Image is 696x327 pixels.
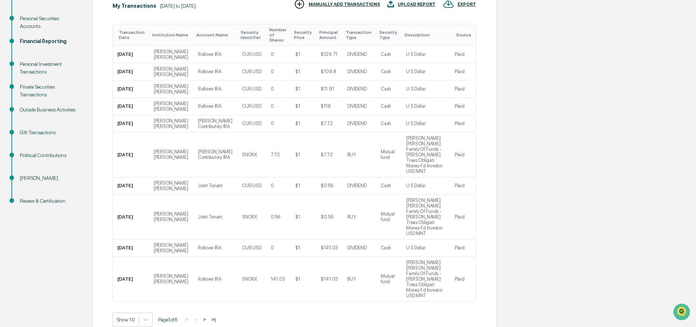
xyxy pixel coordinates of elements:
div: $7.72 [321,152,333,157]
div: DIVIDEND [347,121,366,126]
div: $141.03 [321,245,338,250]
span: Attestations [61,93,91,100]
div: $109.8 [321,69,336,74]
div: 0.56 [271,214,280,220]
div: BUY [347,214,356,220]
div: $118 [321,103,331,109]
td: Plaid [450,177,476,195]
div: Financial Reporting [20,38,80,45]
div: [PERSON_NAME] [PERSON_NAME] [154,66,189,77]
div: CUR:USD [242,69,261,74]
td: Rollover IRA [193,239,238,257]
td: [DATE] [113,46,149,63]
td: Rollover IRA [193,98,238,115]
div: BUY [347,152,356,157]
td: Joint Tenant [193,177,238,195]
div: Toggle SortBy [346,30,373,40]
div: $0.56 [321,183,333,188]
td: [PERSON_NAME] Contributory IRA [193,132,238,177]
div: U S Dollar [406,69,425,74]
div: U S Dollar [406,51,425,57]
div: 0 [271,103,274,109]
div: CUR:USD [242,121,261,126]
span: Data Lookup [15,107,46,114]
td: [DATE] [113,81,149,98]
div: SNOXX [242,276,257,282]
div: Outside Business Activities [20,106,80,114]
button: > [201,316,208,323]
div: U S Dollar [406,245,425,250]
div: DIVIDEND [347,183,366,188]
div: [PERSON_NAME] [PERSON_NAME] [154,242,189,253]
div: MANUALLY ADD TRANSACTIONS [309,2,380,7]
div: My Transactions [113,3,156,9]
div: Start new chat [25,56,121,64]
div: $1 [295,121,300,126]
div: [PERSON_NAME] [PERSON_NAME] Family Of Funds - [PERSON_NAME] Treas Obligati Money Fd Investor USD MNT [406,198,446,236]
div: $141.03 [321,276,338,282]
div: [PERSON_NAME] [20,174,80,182]
td: [DATE] [113,98,149,115]
div: 🖐️ [7,93,13,99]
a: 🔎Data Lookup [4,104,49,117]
div: [PERSON_NAME] [PERSON_NAME] [154,49,189,60]
div: $1 [295,69,300,74]
div: $1 [295,276,300,282]
div: 0 [271,183,274,188]
td: Rollover IRA [193,81,238,98]
div: EXPORT [458,2,476,7]
div: U S Dollar [406,103,425,109]
div: 141.03 [271,276,285,282]
td: Plaid [450,98,476,115]
span: Page 1 of 6 [158,317,177,323]
div: Toggle SortBy [319,30,340,40]
td: Plaid [450,195,476,239]
div: Cash [381,51,391,57]
div: [PERSON_NAME] [PERSON_NAME] [154,180,189,191]
p: How can we help? [7,15,134,27]
div: Gift Transactions [20,129,80,136]
div: $129.71 [321,51,338,57]
div: CUR:USD [242,103,261,109]
div: DIVIDEND [347,86,366,92]
div: SNOXX [242,214,257,220]
div: Cash [381,183,391,188]
div: BUY [347,276,356,282]
div: $1 [295,245,300,250]
div: $0.56 [321,214,333,220]
div: 🗄️ [53,93,59,99]
td: [DATE] [113,63,149,81]
td: Plaid [450,81,476,98]
div: Mutual fund [381,211,397,222]
div: $1 [295,183,300,188]
button: |< [183,316,191,323]
div: 0 [271,121,274,126]
td: Joint Tenant [193,195,238,239]
div: DIVIDEND [347,103,366,109]
div: Cash [381,69,391,74]
div: [DATE] to [DATE] [160,3,196,9]
a: 🖐️Preclearance [4,90,50,103]
div: Toggle SortBy [405,32,447,38]
div: U S Dollar [406,86,425,92]
div: CUR:USD [242,245,261,250]
td: Plaid [450,239,476,257]
div: Cash [381,245,391,250]
td: Plaid [450,115,476,132]
span: Preclearance [15,93,47,100]
div: 0 [271,245,274,250]
div: 0 [271,69,274,74]
td: Plaid [450,132,476,177]
div: Toggle SortBy [241,30,263,40]
button: >| [209,316,218,323]
div: [PERSON_NAME] [PERSON_NAME] [154,273,189,284]
td: [DATE] [113,195,149,239]
td: Plaid [450,63,476,81]
td: [PERSON_NAME] Contributory IRA [193,115,238,132]
div: U S Dollar [406,183,425,188]
a: Powered byPylon [52,124,89,130]
div: Toggle SortBy [379,30,399,40]
div: DIVIDEND [347,69,366,74]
